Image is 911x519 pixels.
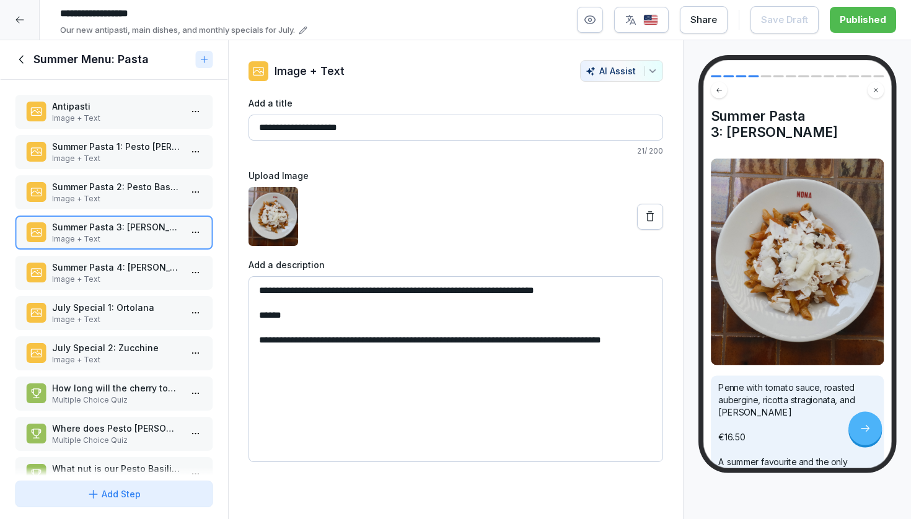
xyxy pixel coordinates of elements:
p: July Special 2: Zucchine [52,341,181,354]
div: Share [690,13,717,27]
p: Summer Pasta 3: [PERSON_NAME] [52,220,181,233]
p: Image + Text [52,274,181,285]
div: Add Step [87,487,141,500]
div: Save Draft [761,13,808,27]
div: July Special 1: OrtolanaImage + Text [15,296,213,330]
p: Image + Text [52,314,181,325]
div: How long will the cherry tomato antipasti be on the menu?Multiple Choice Quiz [15,377,213,411]
p: Multiple Choice Quiz [52,435,181,446]
p: How long will the cherry tomato antipasti be on the menu? [52,382,181,395]
button: Share [680,6,728,33]
p: What nut is our Pesto Basilico made with? [52,462,181,475]
div: What nut is our Pesto Basilico made with?Multiple Choice Quiz [15,457,213,491]
div: Where does Pesto [PERSON_NAME] come from?Multiple Choice Quiz [15,417,213,451]
div: Summer Pasta 2: Pesto BasilicoImage + Text [15,175,213,209]
h4: Summer Pasta 3: [PERSON_NAME] [711,108,884,141]
label: Add a description [249,258,663,271]
p: Penne with tomato sauce, roasted aubergine, ricotta stragionata, and [PERSON_NAME] €16.50 A summe... [718,382,876,494]
label: Add a title [249,97,663,110]
label: Upload Image [249,169,663,182]
p: Image + Text [52,153,181,164]
p: Summer Pasta 4: [PERSON_NAME] [52,261,181,274]
div: AntipastiImage + Text [15,95,213,129]
p: 21 / 200 [249,146,663,157]
p: Image + Text [52,193,181,204]
p: July Special 1: Ortolana [52,301,181,314]
img: us.svg [643,14,658,26]
div: Summer Pasta 3: [PERSON_NAME]Image + Text [15,216,213,250]
div: Summer Pasta 4: [PERSON_NAME]Image + Text [15,256,213,290]
div: Summer Pasta 1: Pesto [PERSON_NAME]Image + Text [15,135,213,169]
div: Published [840,13,886,27]
img: efsfbl275vgz9bd658af8yfd.png [249,187,298,246]
div: July Special 2: ZucchineImage + Text [15,336,213,370]
h1: Summer Menu: Pasta [33,52,149,67]
p: Image + Text [52,354,181,365]
img: Image and Text preview image [711,159,884,365]
p: Summer Pasta 2: Pesto Basilico [52,180,181,193]
p: Image + Text [52,233,181,245]
p: Our new antipasti, main dishes, and monthly specials for July. [60,24,295,37]
button: Save Draft [750,6,819,33]
p: Summer Pasta 1: Pesto [PERSON_NAME] [52,140,181,153]
button: AI Assist [580,60,663,82]
p: Antipasti [52,100,181,113]
button: Published [830,7,896,33]
p: Image + Text [275,63,345,79]
div: AI Assist [586,66,658,76]
p: Image + Text [52,113,181,124]
p: Multiple Choice Quiz [52,395,181,406]
p: Where does Pesto [PERSON_NAME] come from? [52,422,181,435]
button: Add Step [15,481,213,507]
